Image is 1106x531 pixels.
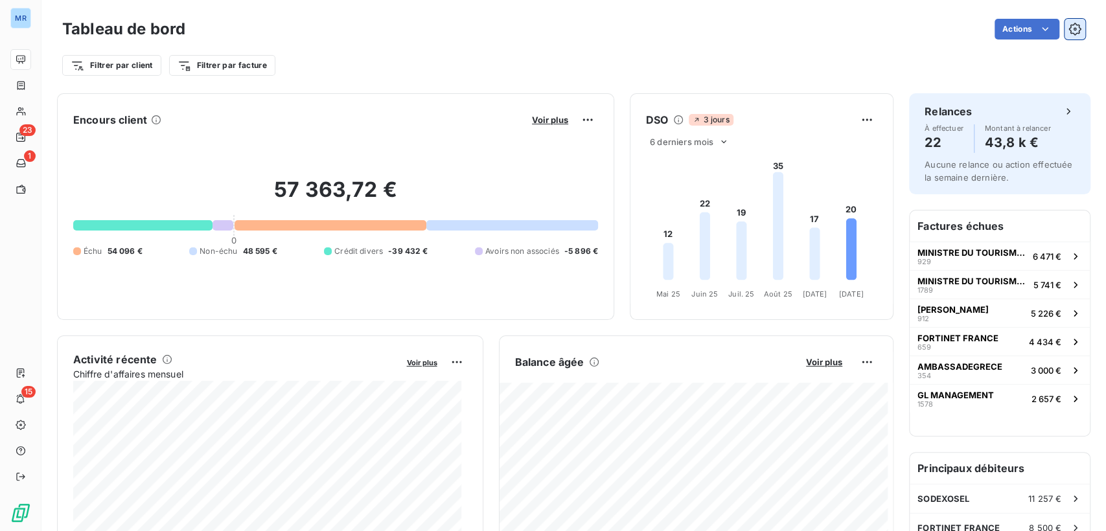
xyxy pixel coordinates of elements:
[62,17,185,41] h3: Tableau de bord
[242,245,277,257] span: 48 595 €
[10,8,31,28] div: MR
[10,503,31,523] img: Logo LeanPay
[917,276,1028,286] span: MINISTRE DU TOURISME DE [GEOGRAPHIC_DATA]
[1033,251,1061,262] span: 6 471 €
[917,247,1028,258] span: MINISTRE DU TOURISME DE [GEOGRAPHIC_DATA]
[1033,280,1061,290] span: 5 741 €
[231,235,236,245] span: 0
[334,245,383,257] span: Crédit divers
[910,327,1090,356] button: FORTINET FRANCE6594 434 €
[728,289,754,298] tspan: Juil. 25
[1028,493,1061,504] span: 11 257 €
[917,493,969,504] span: SODEXOSEL
[532,115,568,125] span: Voir plus
[1062,487,1093,518] iframe: Intercom live chat
[925,124,963,132] span: À effectuer
[917,372,931,379] span: 354
[21,386,36,398] span: 15
[19,124,36,136] span: 23
[84,245,102,257] span: Échu
[691,289,718,298] tspan: Juin 25
[802,356,846,368] button: Voir plus
[764,289,792,298] tspan: Août 25
[108,245,143,257] span: 54 096 €
[1031,394,1061,404] span: 2 657 €
[917,286,933,294] span: 1789
[73,352,157,367] h6: Activité récente
[24,150,36,162] span: 1
[910,242,1090,270] button: MINISTRE DU TOURISME DE [GEOGRAPHIC_DATA]9296 471 €
[917,343,931,351] span: 659
[910,356,1090,384] button: AMBASSADEGRECE3543 000 €
[925,104,972,119] h6: Relances
[910,299,1090,327] button: [PERSON_NAME]9125 226 €
[910,384,1090,412] button: GL MANAGEMENT15782 657 €
[200,245,237,257] span: Non-échu
[1031,308,1061,319] span: 5 226 €
[917,258,931,265] span: 929
[388,245,428,257] span: -39 432 €
[995,19,1059,40] button: Actions
[806,357,842,367] span: Voir plus
[917,361,1002,372] span: AMBASSADEGRECE
[917,390,994,400] span: GL MANAGEMENT
[910,210,1090,242] h6: Factures échues
[62,55,161,76] button: Filtrer par client
[917,333,998,343] span: FORTINET FRANCE
[925,159,1072,183] span: Aucune relance ou action effectuée la semaine dernière.
[403,356,441,368] button: Voir plus
[839,289,864,298] tspan: [DATE]
[1029,337,1061,347] span: 4 434 €
[73,112,147,128] h6: Encours client
[985,124,1051,132] span: Montant à relancer
[925,132,963,153] h4: 22
[910,270,1090,299] button: MINISTRE DU TOURISME DE [GEOGRAPHIC_DATA]17895 741 €
[650,137,713,147] span: 6 derniers mois
[689,114,733,126] span: 3 jours
[528,114,572,126] button: Voir plus
[802,289,827,298] tspan: [DATE]
[564,245,598,257] span: -5 896 €
[656,289,680,298] tspan: Mai 25
[169,55,275,76] button: Filtrer par facture
[917,400,933,408] span: 1578
[917,304,989,315] span: [PERSON_NAME]
[646,112,668,128] h6: DSO
[407,358,437,367] span: Voir plus
[485,245,559,257] span: Avoirs non associés
[985,132,1051,153] h4: 43,8 k €
[917,315,929,322] span: 912
[1031,365,1061,376] span: 3 000 €
[910,453,1090,484] h6: Principaux débiteurs
[515,354,584,370] h6: Balance âgée
[73,177,598,216] h2: 57 363,72 €
[73,367,398,381] span: Chiffre d'affaires mensuel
